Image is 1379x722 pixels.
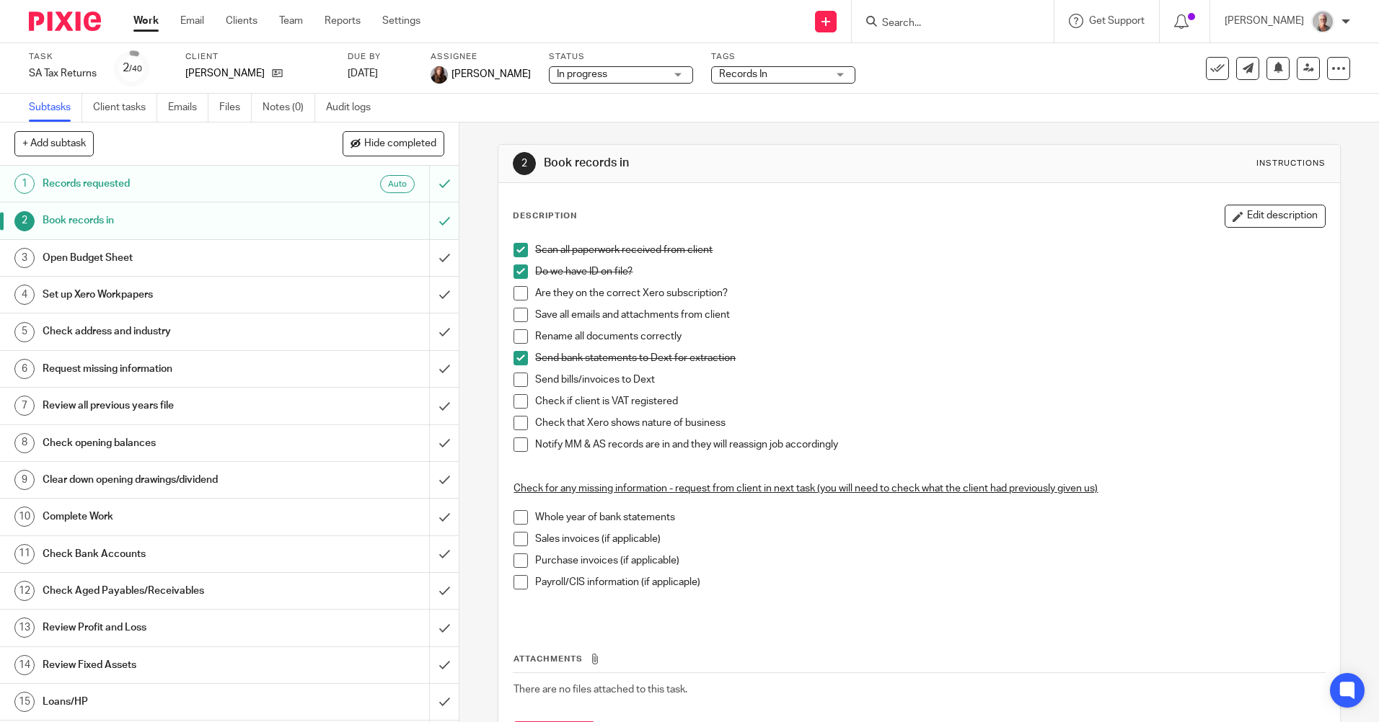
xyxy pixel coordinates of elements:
a: Client tasks [93,94,157,122]
button: Edit description [1225,205,1326,228]
div: Auto [380,175,415,193]
div: 13 [14,618,35,638]
a: Notes (0) [263,94,315,122]
span: Records In [719,69,767,79]
div: 12 [14,581,35,601]
div: 14 [14,655,35,675]
a: Emails [168,94,208,122]
input: Search [881,17,1010,30]
div: 10 [14,507,35,527]
p: Save all emails and attachments from client [535,308,1324,322]
img: Pixie [29,12,101,31]
h1: Book records in [43,210,291,231]
div: 15 [14,692,35,712]
a: Settings [382,14,420,28]
div: 1 [14,174,35,194]
p: Check if client is VAT registered [535,394,1324,409]
a: Audit logs [326,94,382,122]
p: Sales invoices (if applicable) [535,532,1324,546]
h1: Clear down opening drawings/dividend [43,469,291,491]
p: Payroll/CIS information (if applicaple) [535,575,1324,589]
span: Attachments [514,655,583,663]
h1: Check Aged Payables/Receivables [43,580,291,602]
label: Assignee [431,51,531,63]
a: Team [279,14,303,28]
h1: Records requested [43,173,291,195]
p: Description [513,210,577,222]
img: KR%20update.jpg [1311,10,1334,33]
a: Work [133,14,159,28]
span: There are no files attached to this task. [514,685,687,695]
button: Hide completed [343,131,444,156]
div: 9 [14,470,35,490]
div: 2 [14,211,35,231]
h1: Open Budget Sheet [43,247,291,269]
a: Files [219,94,252,122]
div: 6 [14,359,35,379]
img: IMG_0011.jpg [431,66,448,84]
p: [PERSON_NAME] [1225,14,1304,28]
u: Check for any missing information - request from client in next task (you will need to check what... [514,483,1098,494]
div: 11 [14,544,35,564]
h1: Request missing information [43,358,291,380]
div: 4 [14,285,35,305]
span: Hide completed [364,138,436,150]
span: [DATE] [348,68,378,79]
div: SA Tax Returns [29,66,97,81]
p: Send bank statements to Dext for extraction [535,351,1324,365]
a: Clients [226,14,257,28]
h1: Complete Work [43,506,291,527]
h1: Loans/HP [43,691,291,713]
h1: Review Fixed Assets [43,654,291,676]
p: Notify MM & AS records are in and they will reassign job accordingly [535,437,1324,452]
h1: Review all previous years file [43,395,291,416]
small: /40 [129,65,142,73]
div: 3 [14,248,35,268]
div: Instructions [1256,158,1326,169]
label: Status [549,51,693,63]
div: 2 [123,60,142,76]
p: Rename all documents correctly [535,329,1324,344]
a: Subtasks [29,94,82,122]
div: 8 [14,433,35,453]
span: Get Support [1089,16,1145,26]
a: Email [180,14,204,28]
h1: Check Bank Accounts [43,543,291,565]
h1: Book records in [544,156,950,171]
span: [PERSON_NAME] [451,67,531,81]
p: Check that Xero shows nature of business [535,416,1324,430]
label: Tags [711,51,855,63]
label: Task [29,51,97,63]
div: 7 [14,396,35,416]
div: 5 [14,322,35,342]
p: Do we have ID on file? [535,264,1324,279]
p: Scan all paperwork received from client [535,243,1324,257]
p: Are they on the correct Xero subscription? [535,286,1324,300]
p: Whole year of bank statements [535,510,1324,525]
button: + Add subtask [14,131,94,156]
label: Due by [348,51,413,63]
h1: Review Profit and Loss [43,617,291,638]
label: Client [185,51,330,63]
div: 2 [513,152,536,175]
h1: Set up Xero Workpapers [43,284,291,306]
p: [PERSON_NAME] [185,66,265,81]
h1: Check address and industry [43,321,291,342]
h1: Check opening balances [43,432,291,454]
span: In progress [557,69,607,79]
p: Purchase invoices (if applicable) [535,553,1324,568]
p: Send bills/invoices to Dext [535,373,1324,387]
a: Reports [325,14,361,28]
